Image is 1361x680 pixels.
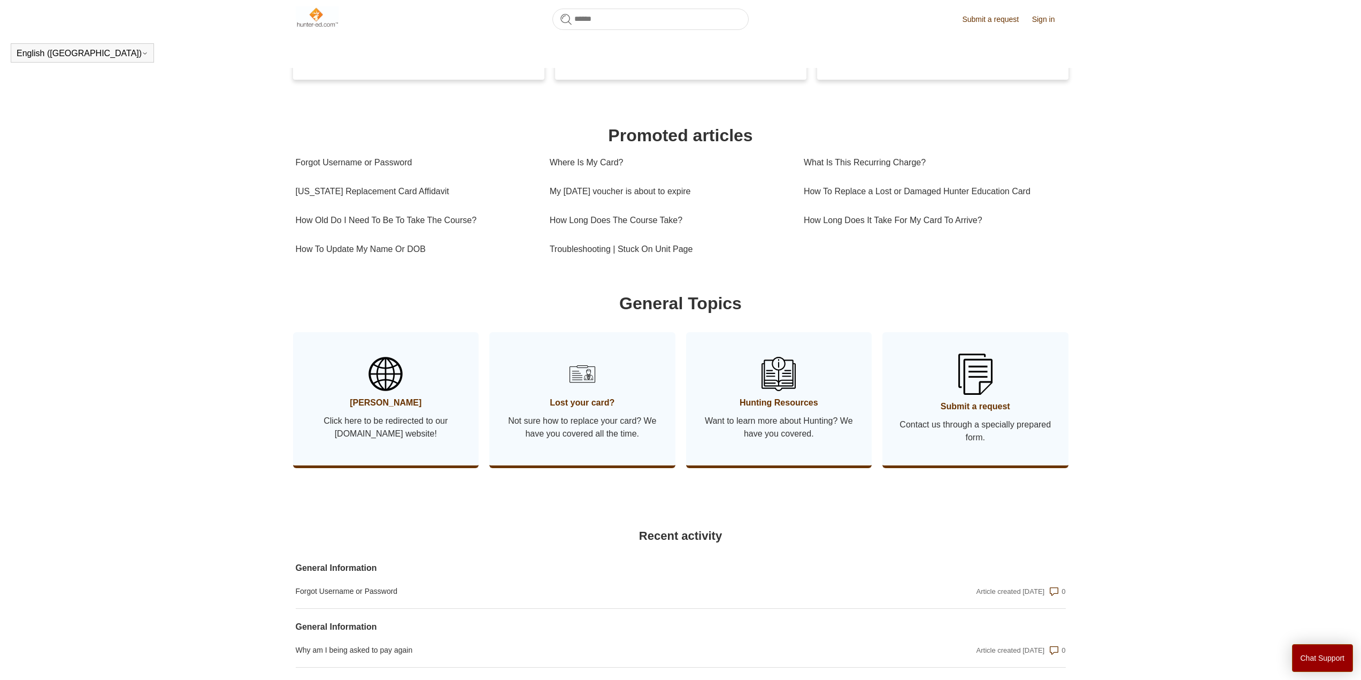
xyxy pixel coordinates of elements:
[296,291,1066,316] h1: General Topics
[296,586,835,597] a: Forgot Username or Password
[962,14,1029,25] a: Submit a request
[17,49,148,58] button: English ([GEOGRAPHIC_DATA])
[686,332,872,465] a: Hunting Resources Want to learn more about Hunting? We have you covered.
[296,562,835,575] a: General Information
[505,396,659,409] span: Lost your card?
[550,235,788,264] a: Troubleshooting | Stuck On Unit Page
[804,177,1058,206] a: How To Replace a Lost or Damaged Hunter Education Card
[296,123,1066,148] h1: Promoted articles
[296,527,1066,545] h2: Recent activity
[898,400,1052,413] span: Submit a request
[804,206,1058,235] a: How Long Does It Take For My Card To Arrive?
[368,357,403,391] img: 01HZPCYSBW5AHTQ31RY2D2VRJS
[489,332,675,465] a: Lost your card? Not sure how to replace your card? We have you covered all the time.
[550,148,788,177] a: Where Is My Card?
[309,415,463,440] span: Click here to be redirected to our [DOMAIN_NAME] website!
[976,645,1045,656] div: Article created [DATE]
[296,621,835,633] a: General Information
[882,332,1068,465] a: Submit a request Contact us through a specially prepared form.
[976,586,1045,597] div: Article created [DATE]
[293,332,479,465] a: [PERSON_NAME] Click here to be redirected to our [DOMAIN_NAME] website!
[1292,644,1354,672] button: Chat Support
[296,6,339,28] img: Hunter-Ed Help Center home page
[898,418,1052,444] span: Contact us through a specially prepared form.
[958,354,993,395] img: 01HZPCYSSKB2GCFG1V3YA1JVB9
[550,177,788,206] a: My [DATE] voucher is about to expire
[309,396,463,409] span: [PERSON_NAME]
[1032,14,1066,25] a: Sign in
[296,206,534,235] a: How Old Do I Need To Be To Take The Course?
[552,9,749,30] input: Search
[296,148,534,177] a: Forgot Username or Password
[296,235,534,264] a: How To Update My Name Or DOB
[565,357,599,391] img: 01HZPCYSH6ZB6VTWVB6HCD0F6B
[702,396,856,409] span: Hunting Resources
[505,415,659,440] span: Not sure how to replace your card? We have you covered all the time.
[550,206,788,235] a: How Long Does The Course Take?
[762,357,796,391] img: 01HZPCYSN9AJKKHAEXNV8VQ106
[296,177,534,206] a: [US_STATE] Replacement Card Affidavit
[702,415,856,440] span: Want to learn more about Hunting? We have you covered.
[804,148,1058,177] a: What Is This Recurring Charge?
[296,645,835,656] a: Why am I being asked to pay again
